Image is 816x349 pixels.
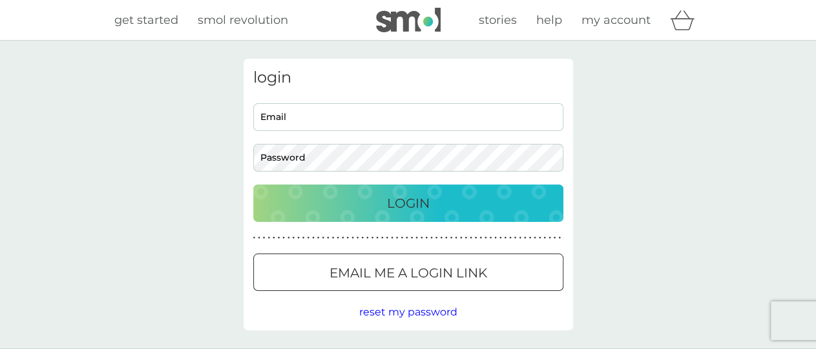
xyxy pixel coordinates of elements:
[549,235,551,241] p: ●
[371,235,374,241] p: ●
[114,11,178,30] a: get started
[273,235,275,241] p: ●
[490,235,492,241] p: ●
[376,235,379,241] p: ●
[342,235,344,241] p: ●
[361,235,364,241] p: ●
[198,13,288,27] span: smol revolution
[440,235,443,241] p: ●
[396,235,399,241] p: ●
[293,235,295,241] p: ●
[475,235,477,241] p: ●
[581,13,651,27] span: my account
[327,235,330,241] p: ●
[543,235,546,241] p: ●
[114,13,178,27] span: get started
[425,235,428,241] p: ●
[307,235,309,241] p: ●
[524,235,527,241] p: ●
[278,235,280,241] p: ●
[485,235,487,241] p: ●
[465,235,467,241] p: ●
[455,235,457,241] p: ●
[330,263,487,283] p: Email me a login link
[366,235,369,241] p: ●
[479,13,517,27] span: stories
[297,235,300,241] p: ●
[536,13,562,27] span: help
[288,235,290,241] p: ●
[359,306,457,318] span: reset my password
[460,235,463,241] p: ●
[529,235,532,241] p: ●
[376,8,441,32] img: smol
[359,304,457,321] button: reset my password
[539,235,541,241] p: ●
[381,235,384,241] p: ●
[317,235,320,241] p: ●
[581,11,651,30] a: my account
[312,235,315,241] p: ●
[415,235,418,241] p: ●
[670,7,702,33] div: basket
[386,235,388,241] p: ●
[509,235,512,241] p: ●
[536,11,562,30] a: help
[421,235,423,241] p: ●
[554,235,556,241] p: ●
[435,235,438,241] p: ●
[558,235,561,241] p: ●
[445,235,448,241] p: ●
[253,68,563,87] h3: login
[504,235,507,241] p: ●
[534,235,536,241] p: ●
[430,235,433,241] p: ●
[514,235,517,241] p: ●
[391,235,393,241] p: ●
[470,235,472,241] p: ●
[253,254,563,291] button: Email me a login link
[411,235,413,241] p: ●
[302,235,305,241] p: ●
[479,11,517,30] a: stories
[337,235,339,241] p: ●
[357,235,359,241] p: ●
[253,184,563,222] button: Login
[263,235,266,241] p: ●
[198,11,288,30] a: smol revolution
[322,235,324,241] p: ●
[387,193,430,214] p: Login
[332,235,335,241] p: ●
[494,235,497,241] p: ●
[450,235,453,241] p: ●
[253,235,256,241] p: ●
[282,235,285,241] p: ●
[258,235,260,241] p: ●
[267,235,270,241] p: ●
[346,235,349,241] p: ●
[479,235,482,241] p: ●
[406,235,408,241] p: ●
[351,235,354,241] p: ●
[401,235,403,241] p: ●
[519,235,521,241] p: ●
[499,235,502,241] p: ●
